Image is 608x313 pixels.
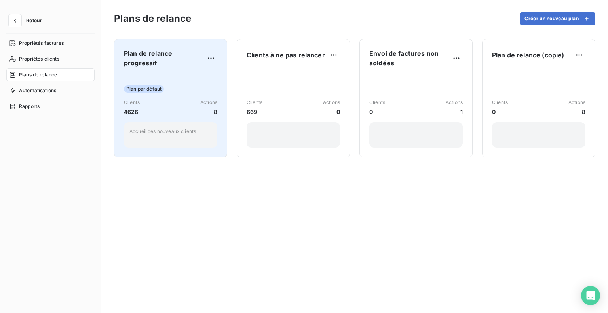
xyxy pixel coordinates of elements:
span: Plan de relance (copie) [492,50,564,60]
a: Propriétés clients [6,53,95,65]
button: Créer un nouveau plan [520,12,595,25]
span: Clients [492,99,508,106]
a: Automatisations [6,84,95,97]
h3: Plans de relance [114,11,191,26]
span: 8 [200,108,217,116]
span: 1 [446,108,463,116]
span: 4626 [124,108,140,116]
span: Automatisations [19,87,56,94]
span: Actions [323,99,340,106]
span: Actions [446,99,463,106]
span: Clients à ne pas relancer [247,50,325,60]
span: Plans de relance [19,71,57,78]
a: Rapports [6,100,95,113]
span: 8 [568,108,585,116]
span: Clients [369,99,385,106]
span: Envoi de factures non soldées [369,49,450,68]
span: Propriétés clients [19,55,59,63]
span: Propriétés factures [19,40,64,47]
span: 669 [247,108,262,116]
span: Clients [124,99,140,106]
span: Clients [247,99,262,106]
span: 0 [492,108,508,116]
span: Plan par défaut [124,85,164,93]
div: Open Intercom Messenger [581,286,600,305]
span: Actions [200,99,217,106]
p: Accueil des nouveaux clients [129,128,212,135]
button: Retour [6,14,48,27]
a: Plans de relance [6,68,95,81]
span: Rapports [19,103,40,110]
span: Actions [568,99,585,106]
a: Propriétés factures [6,37,95,49]
span: 0 [323,108,340,116]
span: 0 [369,108,385,116]
span: Plan de relance progressif [124,49,205,68]
span: Retour [26,18,42,23]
